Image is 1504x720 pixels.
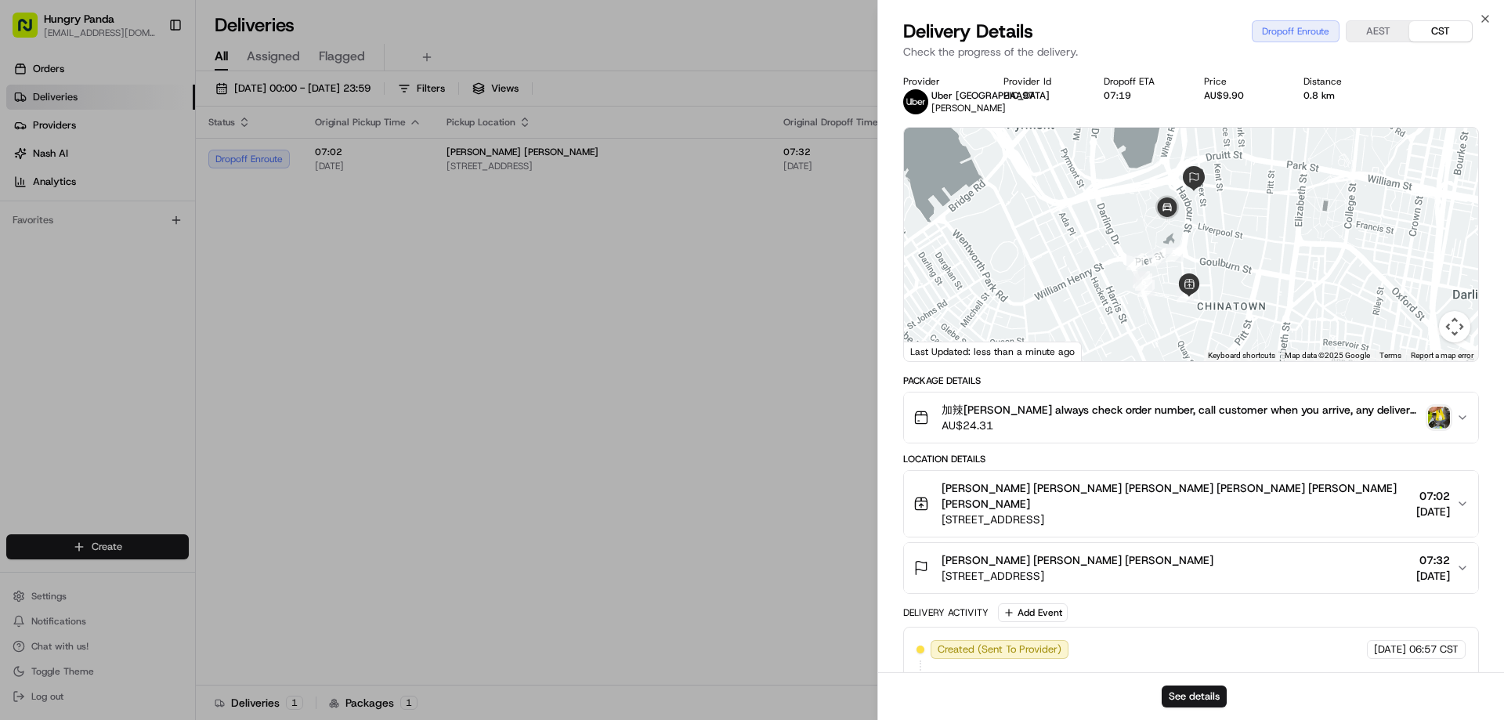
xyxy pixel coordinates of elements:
[903,374,1479,387] div: Package Details
[1303,75,1379,88] div: Distance
[49,285,127,298] span: [PERSON_NAME]
[31,350,120,366] span: Knowledge Base
[1374,642,1406,657] span: [DATE]
[70,165,215,178] div: We're available if you need us!
[1177,285,1194,302] div: 7
[16,16,47,47] img: Nash
[130,285,136,298] span: •
[942,512,1410,527] span: [STREET_ADDRESS]
[1104,89,1179,102] div: 07:19
[1416,552,1450,568] span: 07:32
[938,642,1061,657] span: Created (Sent To Provider)
[1204,89,1279,102] div: AU$9.90
[998,603,1068,622] button: Add Event
[16,63,285,88] p: Welcome 👋
[903,453,1479,465] div: Location Details
[1416,488,1450,504] span: 07:02
[931,89,1050,102] span: Uber [GEOGRAPHIC_DATA]
[1416,504,1450,519] span: [DATE]
[904,471,1478,537] button: [PERSON_NAME] [PERSON_NAME] [PERSON_NAME] [PERSON_NAME] [PERSON_NAME] [PERSON_NAME][STREET_ADDRES...
[1204,75,1279,88] div: Price
[931,102,1006,114] span: [PERSON_NAME]
[1166,244,1183,262] div: 3
[1162,686,1227,707] button: See details
[908,341,960,361] a: Open this area in Google Maps (opens a new window)
[1137,280,1155,297] div: 5
[1135,273,1152,291] div: 6
[16,352,28,364] div: 📗
[1285,351,1370,360] span: Map data ©2025 Google
[942,418,1422,433] span: AU$24.31
[1411,351,1473,360] a: Report a map error
[31,286,44,298] img: 1736555255976-a54dd68f-1ca7-489b-9aae-adbdc363a1c4
[33,150,61,178] img: 1727276513143-84d647e1-66c0-4f92-a045-3c9f9f5dfd92
[1133,271,1150,288] div: 4
[1303,89,1379,102] div: 0.8 km
[126,344,258,372] a: 💻API Documentation
[942,568,1213,584] span: [STREET_ADDRESS]
[1416,568,1450,584] span: [DATE]
[70,150,257,165] div: Start new chat
[1003,89,1035,102] button: 2AA97
[1409,21,1472,42] button: CST
[903,19,1033,44] span: Delivery Details
[1104,75,1179,88] div: Dropoff ETA
[1126,253,1144,270] div: 1
[1003,75,1079,88] div: Provider Id
[908,341,960,361] img: Google
[1347,21,1409,42] button: AEST
[904,342,1082,361] div: Last Updated: less than a minute ago
[903,89,928,114] img: uber-new-logo.jpeg
[16,204,100,216] div: Past conversations
[266,154,285,173] button: Start new chat
[110,388,190,400] a: Powered byPylon
[16,270,41,295] img: Asif Zaman Khan
[904,393,1478,443] button: 加辣[PERSON_NAME] always check order number, call customer when you arrive, any delivery issues, Co...
[1439,311,1470,342] button: Map camera controls
[156,389,190,400] span: Pylon
[1148,249,1165,266] div: 2
[1428,407,1450,429] img: photo_proof_of_pickup image
[139,285,169,298] span: 8月7日
[942,402,1422,418] span: 加辣[PERSON_NAME] always check order number, call customer when you arrive, any delivery issues, Co...
[60,243,97,255] span: 8月15日
[52,243,57,255] span: •
[148,350,251,366] span: API Documentation
[9,344,126,372] a: 📗Knowledge Base
[903,44,1479,60] p: Check the progress of the delivery.
[904,543,1478,593] button: [PERSON_NAME] [PERSON_NAME] [PERSON_NAME][STREET_ADDRESS]07:32[DATE]
[942,480,1410,512] span: [PERSON_NAME] [PERSON_NAME] [PERSON_NAME] [PERSON_NAME] [PERSON_NAME] [PERSON_NAME]
[1409,642,1459,657] span: 06:57 CST
[1379,351,1401,360] a: Terms
[41,101,258,118] input: Clear
[132,352,145,364] div: 💻
[243,201,285,219] button: See all
[1208,350,1275,361] button: Keyboard shortcuts
[903,75,978,88] div: Provider
[942,552,1213,568] span: [PERSON_NAME] [PERSON_NAME] [PERSON_NAME]
[903,606,989,619] div: Delivery Activity
[16,150,44,178] img: 1736555255976-a54dd68f-1ca7-489b-9aae-adbdc363a1c4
